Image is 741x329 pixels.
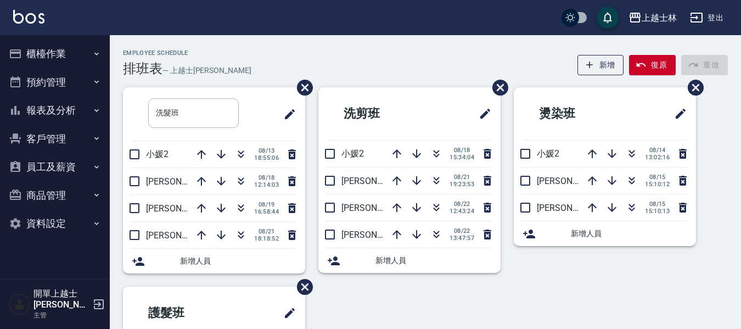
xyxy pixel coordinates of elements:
span: 08/19 [254,201,279,208]
span: 08/21 [450,174,474,181]
div: 上越士林 [642,11,677,25]
span: 新增人員 [180,255,296,267]
span: [PERSON_NAME]12 [341,230,417,240]
h3: 排班表 [123,61,162,76]
span: 08/22 [450,200,474,208]
span: 15:10:13 [645,208,670,215]
span: 18:18:52 [254,235,279,242]
span: 19:23:53 [450,181,474,188]
span: [PERSON_NAME]12 [537,203,613,213]
button: 櫃檯作業 [4,40,105,68]
span: 12:14:03 [254,181,279,188]
span: 08/18 [450,147,474,154]
span: 08/15 [645,174,670,181]
span: 08/13 [254,147,279,154]
span: 18:55:06 [254,154,279,161]
button: 商品管理 [4,181,105,210]
h5: 開單上越士[PERSON_NAME] [33,288,89,310]
span: 12:43:24 [450,208,474,215]
button: 復原 [629,55,676,75]
button: 員工及薪資 [4,153,105,181]
button: 預約管理 [4,68,105,97]
span: [PERSON_NAME]8 [146,230,217,241]
button: 新增 [577,55,624,75]
img: Logo [13,10,44,24]
button: 資料設定 [4,209,105,238]
span: 新增人員 [571,228,687,239]
p: 主管 [33,310,89,320]
span: 15:34:04 [450,154,474,161]
span: 08/14 [645,147,670,154]
h2: 燙染班 [523,94,630,133]
span: 13:47:57 [450,235,474,242]
span: 修改班表的標題 [667,101,687,127]
span: 08/18 [254,174,279,181]
span: 刪除班表 [484,71,510,104]
span: 08/22 [450,227,474,235]
span: 小媛2 [146,149,169,159]
span: 小媛2 [537,148,559,159]
input: 排版標題 [148,98,239,128]
span: 刪除班表 [289,71,315,104]
h2: Employee Schedule [123,49,251,57]
span: 修改班表的標題 [472,101,492,127]
div: 新增人員 [318,248,501,273]
h6: — 上越士[PERSON_NAME] [162,65,251,76]
span: [PERSON_NAME]12 [146,203,222,214]
button: 上越士林 [624,7,681,29]
span: 刪除班表 [680,71,705,104]
span: 新增人員 [375,255,492,266]
span: [PERSON_NAME]12 [341,203,417,213]
h2: 洗剪班 [327,94,434,133]
span: 修改班表的標題 [277,300,296,326]
img: Person [9,293,31,315]
span: [PERSON_NAME]8 [341,176,412,186]
button: 報表及分析 [4,96,105,125]
span: 小媛2 [341,148,364,159]
span: [PERSON_NAME]12 [146,176,222,187]
span: 16:58:44 [254,208,279,215]
span: 刪除班表 [289,271,315,303]
div: 新增人員 [514,221,696,246]
span: 13:02:16 [645,154,670,161]
span: 修改班表的標題 [277,101,296,127]
span: 15:10:12 [645,181,670,188]
span: [PERSON_NAME]8 [537,176,608,186]
div: 新增人員 [123,249,305,274]
button: save [597,7,619,29]
button: 客戶管理 [4,125,105,153]
span: 08/15 [645,200,670,208]
span: 08/21 [254,228,279,235]
button: 登出 [686,8,728,28]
